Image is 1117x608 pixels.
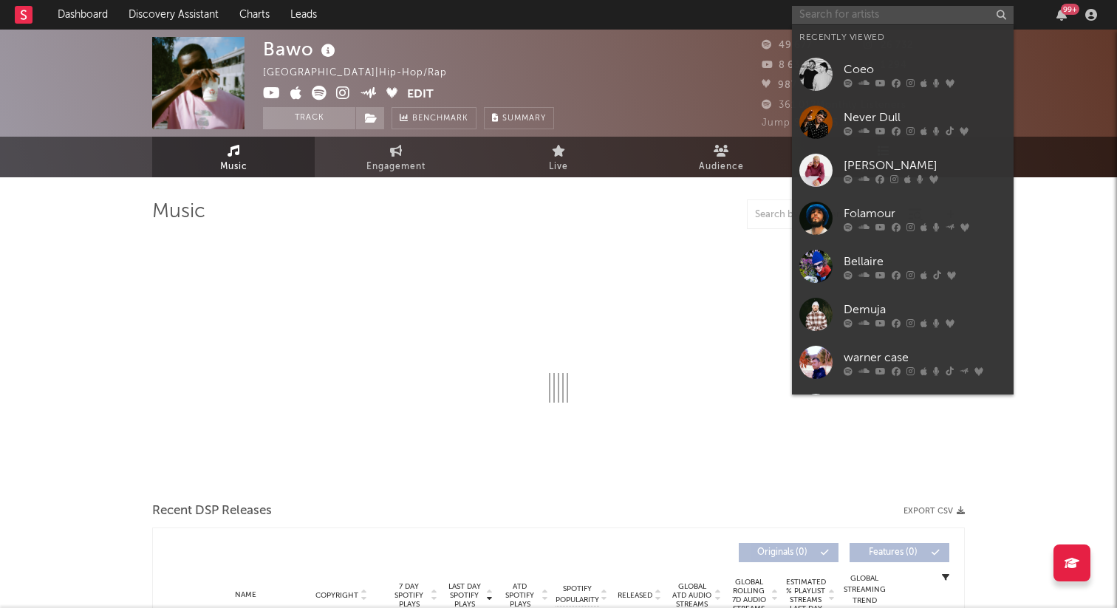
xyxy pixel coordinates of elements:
[412,110,468,128] span: Benchmark
[792,98,1014,146] a: Never Dull
[844,205,1006,222] div: Folamour
[549,158,568,176] span: Live
[799,29,1006,47] div: Recently Viewed
[792,6,1014,24] input: Search for artists
[859,548,927,557] span: Features ( 0 )
[762,118,847,128] span: Jump Score: 55.5
[792,194,1014,242] a: Folamour
[197,590,294,601] div: Name
[640,137,802,177] a: Audience
[220,158,247,176] span: Music
[152,502,272,520] span: Recent DSP Releases
[407,86,434,104] button: Edit
[366,158,426,176] span: Engagement
[263,64,464,82] div: [GEOGRAPHIC_DATA] | Hip-Hop/Rap
[844,349,1006,366] div: warner case
[392,107,476,129] a: Benchmark
[844,109,1006,126] div: Never Dull
[762,100,906,110] span: 361 012 Monthly Listeners
[263,37,339,61] div: Bawo
[762,41,813,50] span: 49 677
[502,115,546,123] span: Summary
[792,290,1014,338] a: Demuja
[484,107,554,129] button: Summary
[152,137,315,177] a: Music
[748,548,816,557] span: Originals ( 0 )
[844,253,1006,270] div: Bellaire
[844,61,1006,78] div: Coeo
[748,209,903,221] input: Search by song name or URL
[477,137,640,177] a: Live
[792,242,1014,290] a: Bellaire
[556,584,599,606] span: Spotify Popularity
[699,158,744,176] span: Audience
[903,507,965,516] button: Export CSV
[792,50,1014,98] a: Coeo
[850,543,949,562] button: Features(0)
[762,61,807,70] span: 8 630
[792,146,1014,194] a: [PERSON_NAME]
[792,338,1014,386] a: warner case
[792,386,1014,434] a: [PERSON_NAME]
[739,543,838,562] button: Originals(0)
[315,137,477,177] a: Engagement
[762,81,797,90] span: 987
[315,591,358,600] span: Copyright
[1056,9,1067,21] button: 99+
[263,107,355,129] button: Track
[1061,4,1079,15] div: 99 +
[844,301,1006,318] div: Demuja
[618,591,652,600] span: Released
[844,157,1006,174] div: [PERSON_NAME]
